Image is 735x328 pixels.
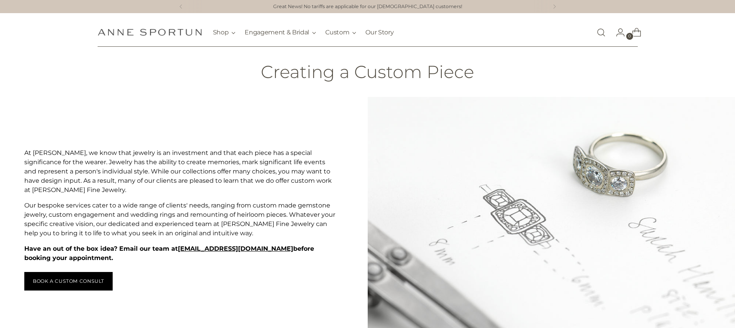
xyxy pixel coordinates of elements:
[365,24,394,41] a: Our Story
[24,148,337,195] p: At [PERSON_NAME], we know that jewelry is an investment and that each piece has a special signifi...
[325,24,356,41] button: Custom
[610,25,625,40] a: Go to the account page
[273,3,462,10] a: Great News! No tariffs are applicable for our [DEMOGRAPHIC_DATA] customers!
[213,24,236,41] button: Shop
[24,201,337,238] p: Our bespoke services cater to a wide range of clients' needs, ranging from custom made gemstone j...
[626,25,641,40] a: Open cart modal
[593,25,609,40] a: Open search modal
[98,29,202,36] a: Anne Sportun Fine Jewellery
[24,272,113,291] a: BOOK A CUSTOM CONSULT
[233,62,503,82] h2: Creating a Custom Piece
[178,245,293,252] a: [EMAIL_ADDRESS][DOMAIN_NAME]
[245,24,316,41] button: Engagement & Bridal
[626,33,633,40] span: 0
[33,278,104,285] span: BOOK A CUSTOM CONSULT
[24,245,178,252] strong: Have an out of the box idea? Email our team at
